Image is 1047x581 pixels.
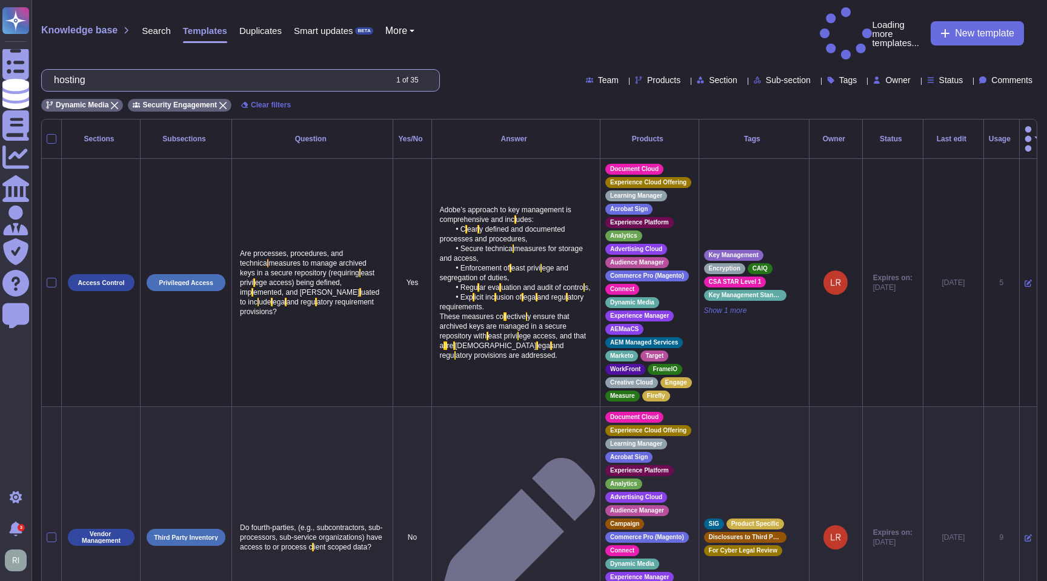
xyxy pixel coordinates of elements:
span: WorkFront [610,366,640,372]
div: Usage [989,135,1014,143]
span: l [550,341,552,350]
span: l [504,312,505,321]
span: Experience Platform [610,468,669,474]
button: More [385,26,415,36]
span: Measure [610,393,635,399]
span: Experience Manager [610,313,669,319]
span: ega [538,341,550,350]
span: l [487,332,488,340]
span: uated to inc [240,288,381,306]
span: l [536,293,537,301]
span: Expires on: [873,528,912,537]
span: CAIQ [753,266,768,272]
span: Campaign [610,521,639,527]
button: user [2,547,35,574]
span: Analytics [610,481,637,487]
span: ega [273,298,285,306]
span: Encryption [709,266,740,272]
span: Acrobat Sign [610,454,648,460]
span: Target [645,353,663,359]
span: l [359,269,361,277]
span: Key Management [709,252,759,258]
span: Owner [885,76,910,84]
span: s, • Exp [440,283,591,301]
div: Products [605,135,694,143]
span: Analytics [610,233,637,239]
img: user [823,525,848,549]
span: l [540,264,542,272]
span: l [477,225,479,233]
input: Search by keywords [48,70,385,91]
span: Clear filters [251,101,291,109]
span: New template [955,29,1014,38]
span: [DEMOGRAPHIC_DATA] [455,341,536,350]
div: Subsections [145,135,227,143]
span: uation and audit of contro [501,283,583,292]
span: and regu [537,293,566,301]
div: Last edit [928,135,979,143]
span: Advertising Cloud [610,494,662,500]
span: l [312,543,314,551]
span: Dynamic Media [610,300,654,306]
span: emented, and [PERSON_NAME] [253,288,359,297]
span: Document Cloud [610,166,659,172]
span: re [447,341,454,350]
span: Connect [610,286,634,292]
span: l [465,225,467,233]
span: l [477,283,479,292]
span: l [253,278,255,287]
span: ege and segregation of duties, • Regu [440,264,571,292]
span: atory requirement provisions? [240,298,376,316]
span: Acrobat Sign [610,206,648,212]
span: l [445,341,447,350]
span: Knowledge base [41,25,118,35]
p: Yes [398,278,426,287]
span: Commerce Pro (Magento) [610,273,684,279]
span: Adobe’s approach to key management is comprehensive and inc [440,206,574,224]
span: Experience Manager [610,574,669,580]
div: 9 [989,532,1014,542]
span: l [499,283,501,292]
p: Access Control [78,280,124,286]
span: Expires on: [873,273,912,283]
span: l [285,298,287,306]
span: ear [467,225,477,233]
span: [DATE] [873,283,912,292]
span: Comments [991,76,1032,84]
span: l [536,341,538,350]
span: Key Management Standard [709,292,782,298]
div: Status [868,135,918,143]
span: Experience Cloud Offering [610,428,686,434]
span: l [258,298,259,306]
span: Status [939,76,963,84]
span: l [444,341,445,350]
span: Team [598,76,619,84]
span: Dynamic Media [56,101,108,109]
span: Smart updates [294,26,353,35]
p: Vendor Management [72,531,130,543]
span: l [583,283,585,292]
span: CSA STAR Level 1 [709,279,762,285]
span: l [505,312,507,321]
span: measures for storage and access, • Enforcement of [440,244,585,272]
span: Advertising Cloud [610,246,662,252]
img: user [823,270,848,295]
span: icit inc [474,293,494,301]
div: Question [237,135,388,143]
span: Connect [610,548,634,554]
div: Answer [437,135,596,143]
span: l [566,293,568,301]
div: 3 [18,524,25,531]
span: atory requirements. These measures co [440,293,586,321]
div: [DATE] [928,532,979,542]
span: Section [709,76,737,84]
div: Tags [704,135,804,143]
span: ege access) being defined, imp [240,278,344,297]
p: Third Party Inventory [154,534,218,541]
span: y ensure that archived keys are managed in a secure repository with [440,312,571,340]
span: ega [523,293,536,301]
span: measures to manage archived keys in a secure repository (requiring [240,259,368,277]
div: Sections [67,135,135,143]
div: 5 [989,278,1014,287]
span: AEMaaCS [610,326,639,332]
